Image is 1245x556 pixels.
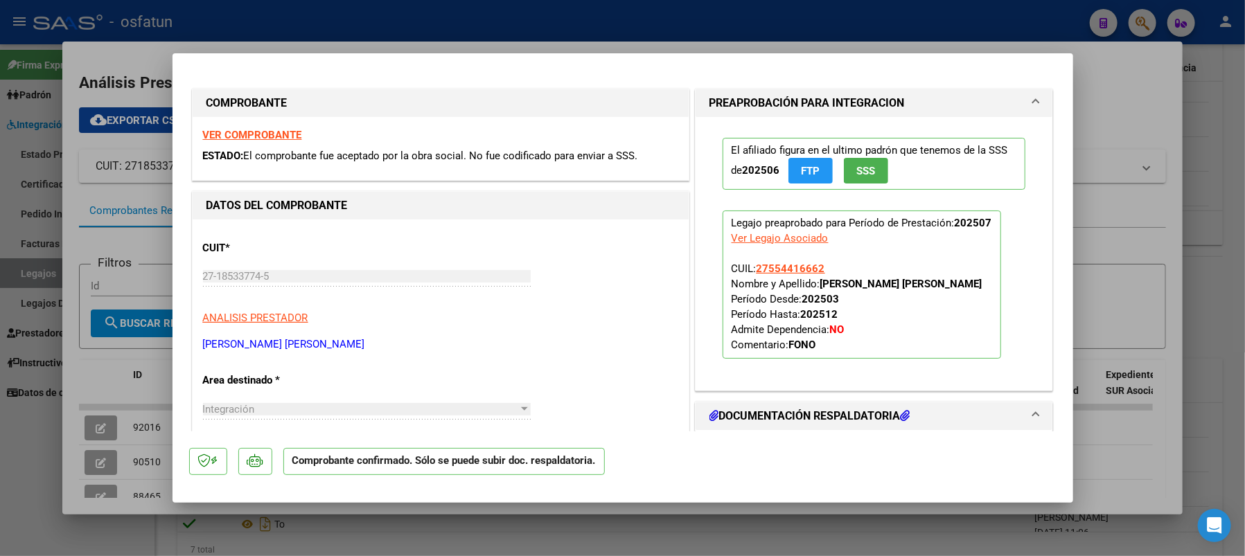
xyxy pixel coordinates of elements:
[955,217,992,229] strong: 202507
[709,95,905,111] h1: PREAPROBACIÓN PARA INTEGRACION
[723,210,1001,359] p: Legajo preaprobado para Período de Prestación:
[203,373,346,388] p: Area destinado *
[820,278,982,290] strong: [PERSON_NAME] [PERSON_NAME]
[723,138,1026,190] p: El afiliado figura en el ultimo padrón que tenemos de la SSS de
[788,158,833,183] button: FTP
[802,293,840,305] strong: 202503
[801,165,820,177] span: FTP
[206,96,288,109] strong: COMPROBANTE
[203,403,255,415] span: Integración
[696,117,1053,391] div: PREAPROBACIÓN PARA INTEGRACION
[830,323,845,336] strong: NO
[203,129,302,141] a: VER COMPROBANTE
[856,165,875,177] span: SSS
[801,308,838,321] strong: 202512
[732,231,829,246] div: Ver Legajo Asociado
[203,312,308,324] span: ANALISIS PRESTADOR
[206,199,348,212] strong: DATOS DEL COMPROBANTE
[203,337,678,352] p: [PERSON_NAME] [PERSON_NAME]
[203,150,244,162] span: ESTADO:
[1198,509,1231,542] div: Open Intercom Messenger
[283,448,605,475] p: Comprobante confirmado. Sólo se puede subir doc. respaldatoria.
[789,339,816,351] strong: FONO
[844,158,888,183] button: SSS
[244,150,638,162] span: El comprobante fue aceptado por la obra social. No fue codificado para enviar a SSS.
[732,339,816,351] span: Comentario:
[696,402,1053,430] mat-expansion-panel-header: DOCUMENTACIÓN RESPALDATORIA
[203,240,346,256] p: CUIT
[696,89,1053,117] mat-expansion-panel-header: PREAPROBACIÓN PARA INTEGRACION
[743,164,780,177] strong: 202506
[757,262,825,275] span: 27554416662
[732,262,982,351] span: CUIL: Nombre y Apellido: Período Desde: Período Hasta: Admite Dependencia:
[709,408,910,424] h1: DOCUMENTACIÓN RESPALDATORIA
